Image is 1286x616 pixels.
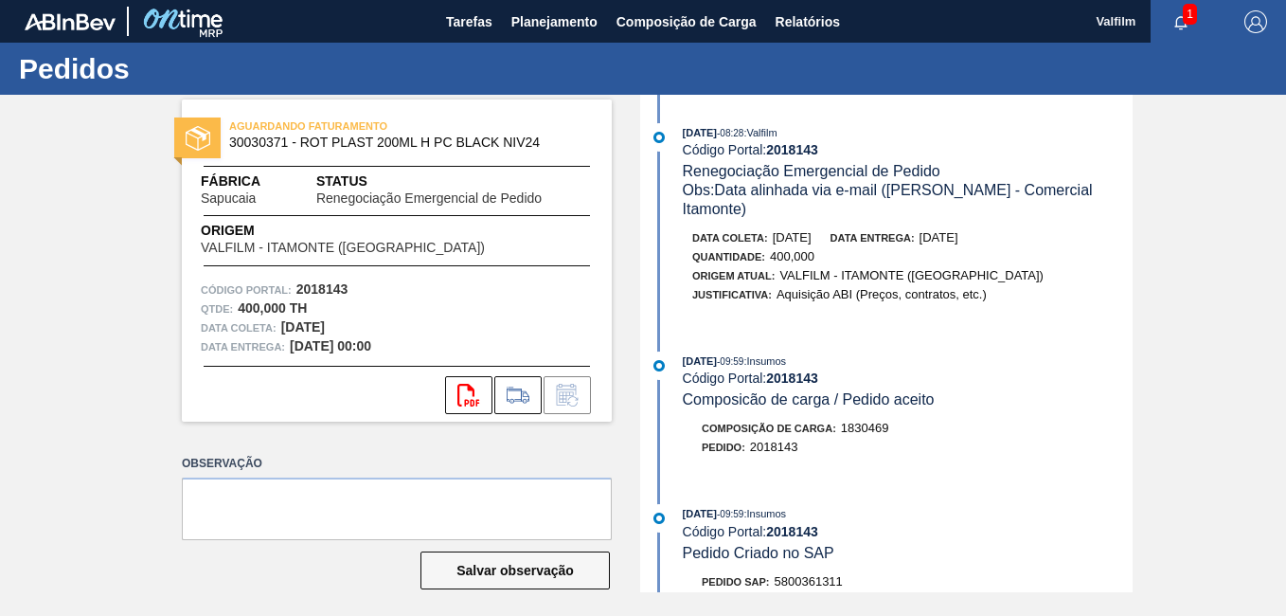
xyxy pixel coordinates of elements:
span: Qtde : [201,299,233,318]
span: [DATE] [683,355,717,367]
strong: 2018143 [766,524,818,539]
span: Fábrica [201,172,315,191]
span: Data coleta: [692,232,768,244]
span: Quantidade : [692,251,765,263]
span: Renegociação Emergencial de Pedido [316,191,542,206]
strong: 400,000 TH [238,300,307,316]
div: Código Portal: [683,371,1133,386]
strong: [DATE] 00:00 [290,338,371,353]
span: Obs: Data alinhada via e-mail ([PERSON_NAME] - Comercial Itamonte) [683,182,1098,217]
span: Composição de Carga [616,10,757,33]
span: Status [316,172,593,191]
span: Pedido SAP: [702,576,770,588]
span: Composicão de carga / Pedido aceito [683,391,935,408]
span: [DATE] [773,230,812,245]
div: Ir para Composição de Carga [494,376,542,414]
button: Salvar observação [420,552,610,589]
span: Sapucaia [201,191,256,206]
span: [DATE] [683,127,717,138]
span: [DATE] [920,230,958,245]
span: Pedido : [702,442,745,453]
span: Data coleta: [201,318,277,337]
span: Relatórios [776,10,840,33]
div: Código Portal: [683,142,1133,157]
div: Código Portal: [683,524,1133,539]
span: Tarefas [446,10,492,33]
strong: [DATE] [281,319,325,335]
img: TNhmsLtSVTkK8tSr43FrP2fwEKptu5GPRR3wAAAABJRU5ErkJggg== [25,13,116,30]
span: - 09:59 [717,356,743,367]
span: Composição de Carga : [702,423,836,434]
span: : Insumos [743,508,786,519]
span: 5800361311 [775,574,843,589]
span: 1830469 [841,421,889,435]
img: atual [653,513,665,524]
img: atual [653,132,665,143]
span: VALFILM - ITAMONTE ([GEOGRAPHIC_DATA]) [779,268,1044,282]
span: Aquisição ABI (Preços, contratos, etc.) [777,287,987,301]
span: VALFILM - ITAMONTE ([GEOGRAPHIC_DATA]) [201,241,485,255]
strong: 2018143 [766,142,818,157]
span: 2018143 [750,440,798,454]
span: - 08:28 [717,128,743,138]
div: Abrir arquivo PDF [445,376,492,414]
span: Data entrega: [831,232,915,244]
span: Pedido Criado no SAP [683,545,834,561]
span: AGUARDANDO FATURAMENTO [229,117,494,136]
span: - 09:59 [717,509,743,519]
span: : Valfilm [743,127,777,138]
span: Origem [201,221,539,241]
span: 30030371 - ROT PLAST 200ML H PC BLACK NIV24 [229,136,573,150]
img: atual [653,360,665,371]
span: [DATE] [683,508,717,519]
img: status [186,126,210,151]
button: Notificações [1151,9,1211,35]
span: Origem Atual: [692,270,775,281]
span: Planejamento [511,10,598,33]
img: Logout [1244,10,1267,33]
label: Observação [182,450,612,478]
strong: 2018143 [766,371,818,386]
strong: 2018143 [296,281,348,297]
span: Renegociação Emergencial de Pedido [683,163,940,179]
span: : Insumos [743,355,786,367]
span: Justificativa: [692,289,772,300]
span: Data entrega: [201,337,285,356]
span: Código Portal: [201,281,292,299]
h1: Pedidos [19,58,355,80]
div: Informar alteração no pedido [544,376,591,414]
span: 400,000 [770,249,814,263]
span: 1 [1183,4,1197,25]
